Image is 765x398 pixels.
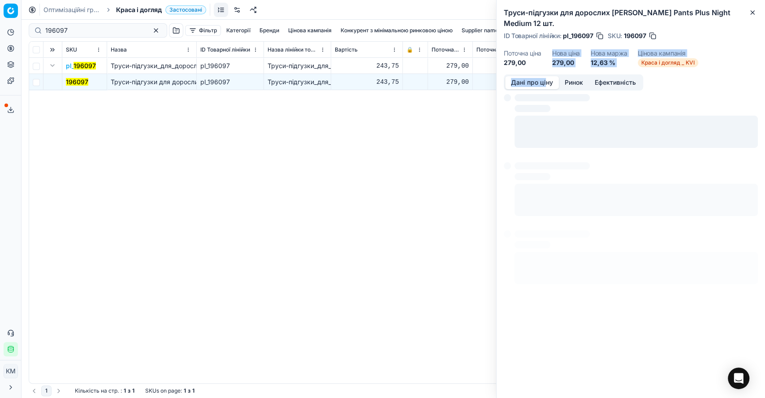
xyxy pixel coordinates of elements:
span: SKU [66,46,77,53]
a: Оптимізаційні групи [43,5,101,14]
button: Дані про ціну [505,76,559,89]
input: Пошук по SKU або назві [45,26,143,35]
div: pl_196097 [200,61,260,70]
span: pl_ [66,61,96,70]
button: Ринок [559,76,589,89]
span: Назва лінійки товарів [268,46,318,53]
span: Назва [111,46,127,53]
button: pl_196097 [66,61,96,70]
div: 279,00 [432,78,469,87]
button: Expand [47,60,58,71]
span: КM [4,364,17,378]
strong: 1 [184,387,186,394]
nav: breadcrumb [43,5,206,14]
span: Краса і догляд [116,5,162,14]
span: Труси-підгузки для дорослих [PERSON_NAME] Pants Plus Night Мedium 12 шт. [111,78,351,86]
button: Go to previous page [29,385,39,396]
span: Застосовані [165,5,206,14]
span: SKUs on page : [145,387,182,394]
span: Труси-підгузки_для_дорослих_Tena_Pants_Plus_Night_Мedium_12_шт. [111,62,322,69]
dt: Поточна ціна [504,50,541,56]
button: КM [4,364,18,378]
nav: pagination [29,385,64,396]
span: Поточна промо ціна [476,46,527,53]
button: Категорії [223,25,254,36]
dd: 12,63 % [591,58,627,67]
span: Поточна ціна [432,46,460,53]
mark: 196097 [66,78,88,86]
dd: 279,00 [504,58,541,67]
button: Go to next page [53,385,64,396]
span: SKU : [608,33,622,39]
button: Supplier name [458,25,502,36]
span: 🔒 [406,46,413,53]
strong: 1 [124,387,126,394]
div: : [75,387,134,394]
button: 196097 [66,78,88,87]
dd: 279,00 [552,58,580,67]
div: Труси-підгузки_для_дорослих_Tena_Pants_Plus_Night_Мedium_12_шт. [268,78,327,87]
div: pl_196097 [200,78,260,87]
dt: Цінова кампанія [638,50,698,56]
div: 279,00 [432,61,469,70]
span: Вартість [335,46,358,53]
strong: 1 [192,387,194,394]
dt: Нова ціна [552,50,580,56]
span: Кількість на стр. [75,387,119,394]
dt: Нова маржа [591,50,627,56]
span: Краса і догляд _ KVI [638,58,698,67]
div: 243,75 [335,61,399,70]
strong: 1 [132,387,134,394]
button: Конкурент з мінімальною ринковою ціною [337,25,456,36]
button: Ефективність [589,76,642,89]
span: ID Товарної лінійки : [504,33,561,39]
div: Труси-підгузки_для_дорослих_Tena_Pants_Plus_Night_Мedium_12_шт. [268,61,327,70]
button: Фільтр [185,25,221,36]
button: Expand all [47,44,58,55]
h2: Труси-підгузки для дорослих [PERSON_NAME] Pants Plus Night Мedium 12 шт. [504,7,758,29]
strong: з [188,387,190,394]
button: Бренди [256,25,283,36]
div: 243,75 [335,78,399,87]
span: Краса і доглядЗастосовані [116,5,206,14]
span: ID Товарної лінійки [200,46,250,53]
span: pl_196097 [563,31,593,40]
button: Цінова кампанія [285,25,335,36]
mark: 196097 [73,62,96,69]
div: 279,00 [476,78,536,87]
div: Open Intercom Messenger [728,368,749,389]
div: 279,00 [476,61,536,70]
strong: з [128,387,130,394]
span: 196097 [624,31,646,40]
button: 1 [41,385,52,396]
